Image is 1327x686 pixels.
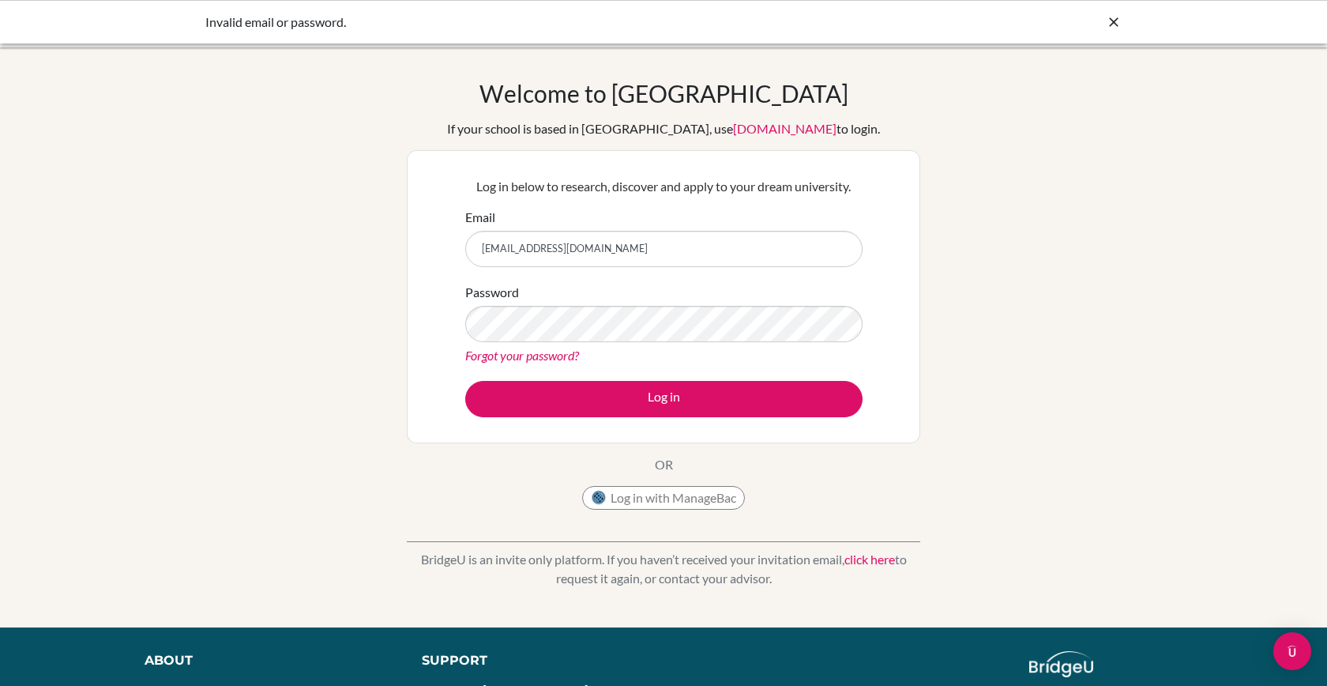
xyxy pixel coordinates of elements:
[145,651,386,670] div: About
[1273,632,1311,670] div: Open Intercom Messenger
[205,13,885,32] div: Invalid email or password.
[844,552,895,567] a: click here
[447,119,880,138] div: If your school is based in [GEOGRAPHIC_DATA], use to login.
[465,348,579,363] a: Forgot your password?
[1029,651,1093,677] img: logo_white@2x-f4f0deed5e89b7ecb1c2cc34c3e3d731f90f0f143d5ea2071677605dd97b5244.png
[465,177,863,196] p: Log in below to research, discover and apply to your dream university.
[465,283,519,302] label: Password
[465,208,495,227] label: Email
[465,381,863,417] button: Log in
[407,550,920,588] p: BridgeU is an invite only platform. If you haven’t received your invitation email, to request it ...
[422,651,646,670] div: Support
[582,486,745,510] button: Log in with ManageBac
[479,79,848,107] h1: Welcome to [GEOGRAPHIC_DATA]
[733,121,836,136] a: [DOMAIN_NAME]
[655,455,673,474] p: OR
